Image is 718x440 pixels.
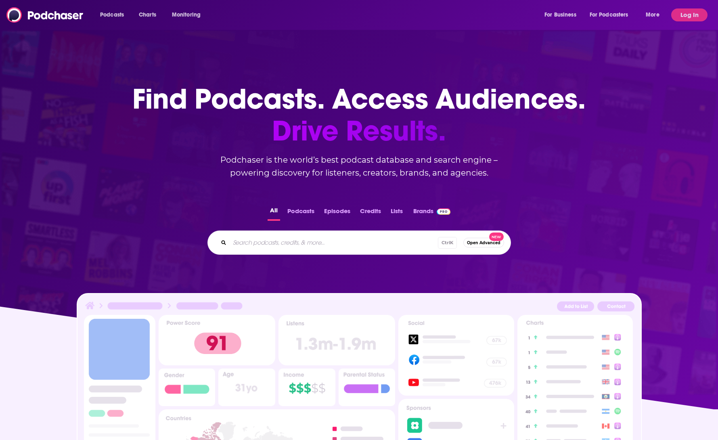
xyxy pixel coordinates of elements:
[166,8,211,21] button: open menu
[463,238,504,247] button: Open AdvancedNew
[398,315,514,396] img: Podcast Socials
[278,369,335,406] img: Podcast Insights Income
[413,205,451,221] a: BrandsPodchaser Pro
[584,8,640,21] button: open menu
[100,9,124,21] span: Podcasts
[358,205,383,221] button: Credits
[339,369,396,406] img: Podcast Insights Parental Status
[268,205,280,221] button: All
[489,233,504,241] span: New
[539,8,586,21] button: open menu
[159,315,275,365] img: Podcast Insights Power score
[278,315,395,365] img: Podcast Insights Listens
[132,115,586,147] span: Drive Results.
[437,208,451,215] img: Podchaser Pro
[467,241,500,245] span: Open Advanced
[132,83,586,147] h1: Find Podcasts. Access Audiences.
[322,205,353,221] button: Episodes
[172,9,201,21] span: Monitoring
[646,9,659,21] span: More
[285,205,317,221] button: Podcasts
[84,300,634,314] img: Podcast Insights Header
[590,9,628,21] span: For Podcasters
[671,8,708,21] button: Log In
[230,236,438,249] input: Search podcasts, credits, & more...
[159,369,216,406] img: Podcast Insights Gender
[388,205,405,221] button: Lists
[6,7,84,23] img: Podchaser - Follow, Share and Rate Podcasts
[134,8,161,21] a: Charts
[207,230,511,255] div: Search podcasts, credits, & more...
[139,9,156,21] span: Charts
[640,8,670,21] button: open menu
[544,9,576,21] span: For Business
[94,8,134,21] button: open menu
[218,369,275,406] img: Podcast Insights Age
[198,153,521,179] h2: Podchaser is the world’s best podcast database and search engine – powering discovery for listene...
[438,237,457,249] span: Ctrl K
